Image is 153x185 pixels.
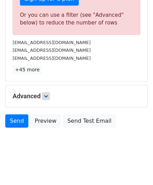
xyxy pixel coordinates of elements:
h5: Advanced [13,92,140,100]
div: Or you can use a filter (see "Advanced" below) to reduce the number of rows [20,11,133,27]
iframe: Chat Widget [118,151,153,185]
small: [EMAIL_ADDRESS][DOMAIN_NAME] [13,48,91,53]
small: [EMAIL_ADDRESS][DOMAIN_NAME] [13,40,91,45]
a: +45 more [13,65,42,74]
small: [EMAIL_ADDRESS][DOMAIN_NAME] [13,56,91,61]
a: Preview [30,114,61,128]
a: Send [5,114,28,128]
a: Send Test Email [63,114,116,128]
